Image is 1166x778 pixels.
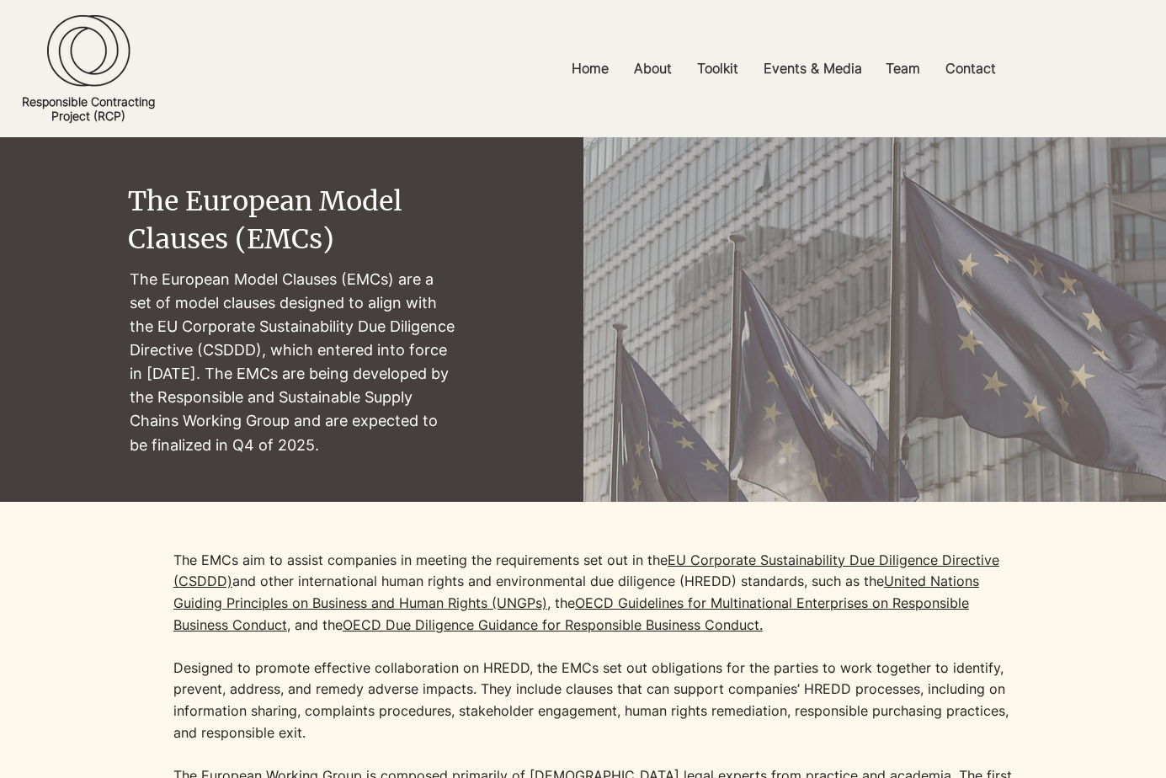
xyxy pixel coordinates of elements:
p: Home [563,50,617,88]
a: Toolkit [684,50,751,88]
a: United Nations Guiding Principles on Business and Human Rights (UNGPs) [173,573,979,611]
a: Home [559,50,621,88]
p: Events & Media [755,50,871,88]
p: Toolkit [689,50,747,88]
a: About [621,50,684,88]
p: About [626,50,680,88]
a: OECD Due Diligence Guidance for Responsible Business Conduct. [343,616,763,633]
a: Contact [933,50,1009,88]
a: OECD Guidelines for Multinational Enterprises on Responsible Business Conduct [173,594,969,633]
p: The European Model Clauses (EMCs) are a set of model clauses designed to align with the EU Corpor... [130,268,456,457]
a: Responsible ContractingProject (RCP) [22,94,155,123]
p: The EMCs aim to assist companies in meeting the requirements set out in the and other internation... [173,550,1015,743]
p: Contact [937,50,1004,88]
p: Team [877,50,929,88]
span: The European Model Clauses (EMCs) [128,184,402,256]
nav: Site [402,50,1166,88]
a: Events & Media [751,50,873,88]
a: Team [873,50,933,88]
